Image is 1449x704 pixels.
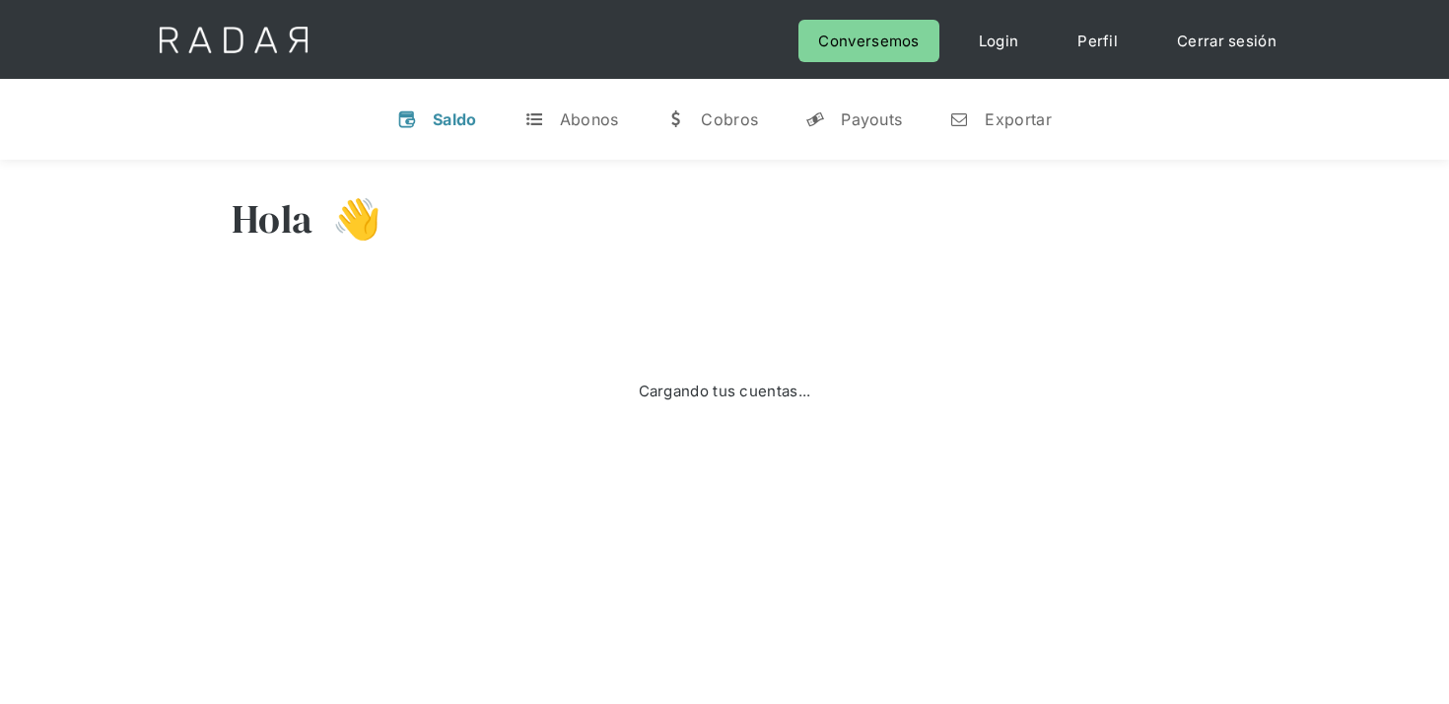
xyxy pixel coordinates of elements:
div: Cobros [701,109,758,129]
div: Payouts [841,109,902,129]
div: y [805,109,825,129]
h3: 👋 [312,194,381,244]
div: v [397,109,417,129]
a: Cerrar sesión [1157,20,1296,62]
div: t [524,109,544,129]
div: Exportar [985,109,1051,129]
a: Conversemos [798,20,938,62]
div: w [665,109,685,129]
div: Saldo [433,109,477,129]
a: Login [959,20,1039,62]
div: Abonos [560,109,619,129]
h3: Hola [232,194,312,244]
div: n [949,109,969,129]
div: Cargando tus cuentas... [639,378,811,404]
a: Perfil [1058,20,1138,62]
